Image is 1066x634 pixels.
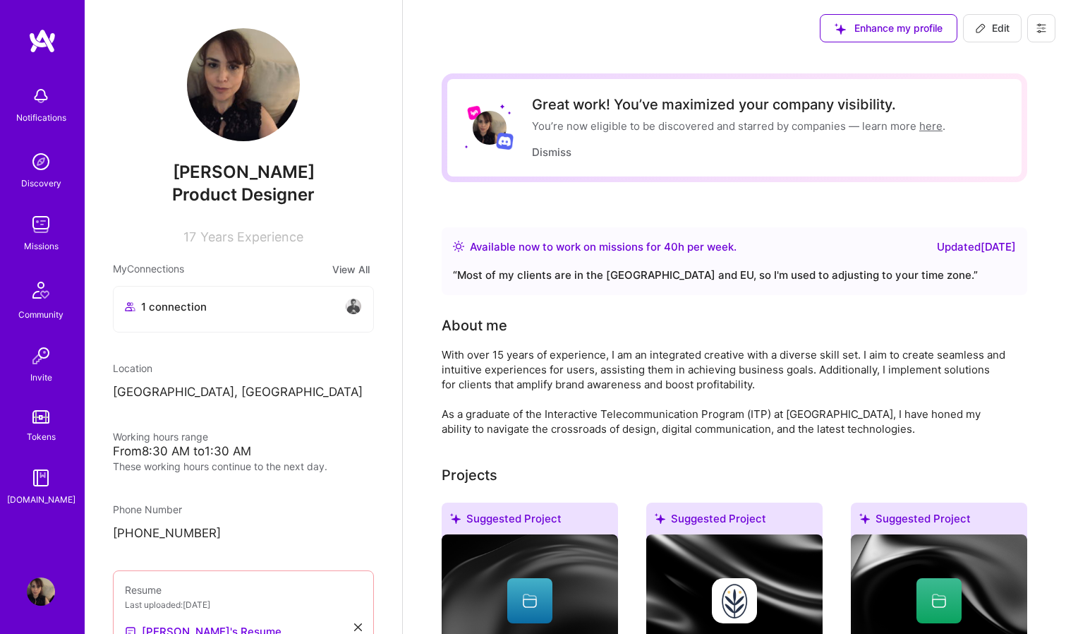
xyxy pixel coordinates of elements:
[141,299,207,314] span: 1 connection
[27,429,56,444] div: Tokens
[532,145,571,160] button: Dismiss
[328,261,374,277] button: View All
[532,96,945,113] div: Great work! You’ve maximized your company visibility.
[646,503,823,540] div: Suggested Project
[496,132,514,150] img: Discord logo
[27,342,55,370] img: Invite
[975,21,1010,35] span: Edit
[24,239,59,253] div: Missions
[27,464,55,492] img: guide book
[125,584,162,596] span: Resume
[24,273,58,307] img: Community
[453,267,1016,284] div: “ Most of my clients are in the [GEOGRAPHIC_DATA] and EU, so I'm used to adjusting to your time z...
[963,14,1022,42] button: Edit
[18,307,63,322] div: Community
[450,513,461,524] i: icon SuggestedTeams
[442,465,497,486] div: Projects
[200,229,303,244] span: Years Experience
[113,459,374,474] div: These working hours continue to the next day.
[7,492,75,507] div: [DOMAIN_NAME]
[712,578,757,623] img: Company logo
[113,525,374,542] p: [PHONE_NUMBER]
[32,410,49,424] img: tokens
[27,578,55,606] img: User Avatar
[16,110,66,125] div: Notifications
[851,503,1027,540] div: Suggested Project
[835,23,846,35] i: icon SuggestedTeams
[919,119,943,133] a: here
[113,261,184,277] span: My Connections
[473,111,507,145] img: User Avatar
[183,229,196,244] span: 17
[187,28,300,141] img: User Avatar
[835,21,943,35] span: Enhance my profile
[113,444,374,459] div: From 8:30 AM to 1:30 AM
[172,184,315,205] span: Product Designer
[859,513,870,524] i: icon SuggestedTeams
[453,241,464,252] img: Availability
[113,503,182,515] span: Phone Number
[113,361,374,376] div: Location
[442,315,507,336] div: About me
[470,239,737,256] div: Available now to work on missions for h per week .
[664,240,678,253] span: 40
[113,431,208,443] span: Working hours range
[21,176,61,191] div: Discovery
[27,210,55,239] img: teamwork
[23,578,59,606] a: User Avatar
[27,82,55,110] img: bell
[820,14,957,42] button: Enhance my profile
[655,513,665,524] i: icon SuggestedTeams
[442,347,1006,436] div: With over 15 years of experience, I am an integrated creative with a diverse skill set. I aim to ...
[113,286,374,333] button: 1 connectionavatar
[345,298,362,315] img: avatar
[28,28,56,54] img: logo
[113,162,374,183] span: [PERSON_NAME]
[442,503,618,540] div: Suggested Project
[125,597,362,612] div: Last uploaded: [DATE]
[937,239,1016,256] div: Updated [DATE]
[125,301,135,312] i: icon Collaborator
[354,623,362,631] i: icon Close
[27,148,55,176] img: discovery
[532,119,945,133] div: You’re now eligible to be discovered and starred by companies — learn more .
[467,105,482,120] img: Lyft logo
[113,384,374,401] p: [GEOGRAPHIC_DATA], [GEOGRAPHIC_DATA]
[30,370,52,385] div: Invite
